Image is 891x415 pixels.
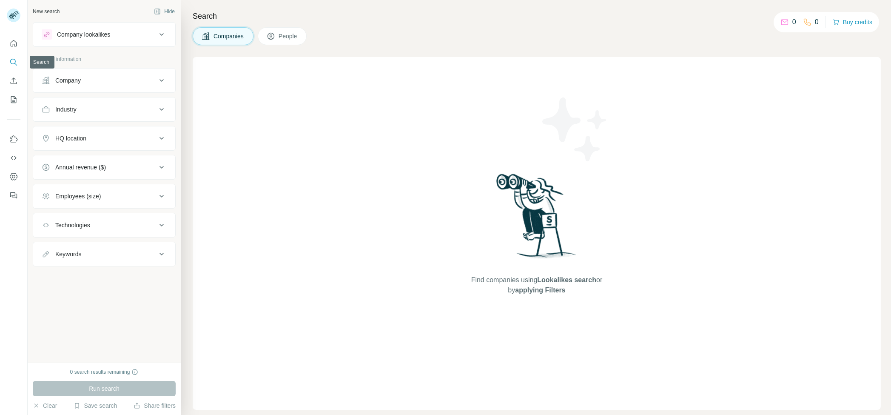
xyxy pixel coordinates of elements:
[33,401,57,410] button: Clear
[70,368,139,376] div: 0 search results remaining
[33,8,60,15] div: New search
[57,30,110,39] div: Company lookalikes
[55,221,90,229] div: Technologies
[279,32,298,40] span: People
[537,91,613,168] img: Surfe Illustration - Stars
[7,92,20,107] button: My lists
[33,244,175,264] button: Keywords
[7,36,20,51] button: Quick start
[7,73,20,89] button: Enrich CSV
[55,134,86,143] div: HQ location
[33,55,176,63] p: Company information
[7,132,20,147] button: Use Surfe on LinkedIn
[33,186,175,206] button: Employees (size)
[33,99,175,120] button: Industry
[148,5,181,18] button: Hide
[213,32,245,40] span: Companies
[193,10,881,22] h4: Search
[7,169,20,184] button: Dashboard
[33,157,175,177] button: Annual revenue ($)
[33,128,175,149] button: HQ location
[7,54,20,70] button: Search
[792,17,796,27] p: 0
[55,76,81,85] div: Company
[537,276,596,283] span: Lookalikes search
[74,401,117,410] button: Save search
[134,401,176,410] button: Share filters
[33,70,175,91] button: Company
[55,192,101,200] div: Employees (size)
[7,188,20,203] button: Feedback
[55,105,77,114] div: Industry
[55,163,106,172] div: Annual revenue ($)
[833,16,872,28] button: Buy credits
[33,215,175,235] button: Technologies
[469,275,605,295] span: Find companies using or by
[55,250,81,258] div: Keywords
[7,150,20,166] button: Use Surfe API
[515,286,565,294] span: applying Filters
[492,172,581,266] img: Surfe Illustration - Woman searching with binoculars
[815,17,819,27] p: 0
[33,24,175,45] button: Company lookalikes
